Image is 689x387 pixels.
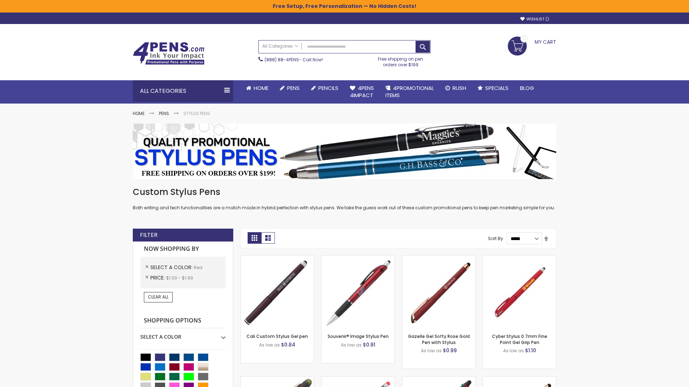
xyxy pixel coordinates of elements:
span: Rush [453,84,466,92]
span: $1.10 [525,347,536,354]
a: Home [240,80,274,96]
span: Pencils [318,84,338,92]
a: Gazelle Gel Softy Rose Gold Pen with Stylus - ColorJet-Red [483,376,556,382]
div: Free shipping on pen orders over $199 [371,53,431,68]
img: Cali Custom Stylus Gel pen-Red [241,255,314,328]
a: Home [133,110,145,116]
span: Select A Color [150,264,194,271]
span: $0.84 [281,341,295,348]
a: Cali Custom Stylus Gel pen [247,333,308,339]
span: Pens [287,84,300,92]
img: Stylus Pens [133,124,556,179]
a: Cali Custom Stylus Gel pen-Red [241,255,314,261]
img: Gazelle Gel Softy Rose Gold Pen with Stylus-Red [402,255,475,328]
div: All Categories [133,80,233,102]
h1: Custom Stylus Pens [133,186,556,198]
strong: Now Shopping by [140,242,226,257]
span: As low as [421,348,442,354]
span: 4Pens 4impact [350,84,374,99]
span: $1.00 - $1.99 [166,275,193,281]
strong: Grid [248,232,261,244]
span: As low as [341,342,362,348]
img: Cyber Stylus 0.7mm Fine Point Gel Grip Pen-Red [483,255,556,328]
span: $0.91 [363,341,375,348]
a: All Categories [259,40,302,52]
span: 4PROMOTIONAL ITEMS [385,84,434,99]
a: Souvenir® Jalan Highlighter Stylus Pen Combo-Red [241,376,314,382]
a: Blog [514,80,540,96]
a: Pens [274,80,305,96]
span: Price [150,274,166,281]
span: - Call Now! [264,57,323,63]
span: Home [254,84,268,92]
span: $0.99 [443,347,457,354]
a: Souvenir® Image Stylus Pen [328,333,389,339]
a: Cyber Stylus 0.7mm Fine Point Gel Grip Pen-Red [483,255,556,261]
a: Cyber Stylus 0.7mm Fine Point Gel Grip Pen [492,333,547,345]
a: 4Pens4impact [344,80,380,104]
span: All Categories [262,43,298,49]
a: Specials [472,80,514,96]
strong: Stylus Pens [183,110,210,116]
span: Clear All [148,294,169,300]
a: Rush [440,80,472,96]
a: Gazelle Gel Softy Rose Gold Pen with Stylus-Red [402,255,475,261]
a: Pencils [305,80,344,96]
a: Souvenir® Image Stylus Pen-Red [322,255,394,261]
a: Clear All [144,292,173,302]
img: Souvenir® Image Stylus Pen-Red [322,255,394,328]
a: 4PROMOTIONALITEMS [380,80,440,104]
span: As low as [259,342,280,348]
div: Both writing and tech functionalities are a match made in hybrid perfection with stylus pens. We ... [133,186,556,211]
span: Red [194,264,202,271]
img: 4Pens Custom Pens and Promotional Products [133,42,205,65]
div: Select A Color [140,328,226,340]
a: (888) 88-4PENS [264,57,299,63]
a: Wishlist [520,16,549,22]
span: Blog [520,84,534,92]
span: As low as [503,348,524,354]
label: Sort By [488,235,503,242]
strong: Shopping Options [140,313,226,329]
span: Specials [485,84,508,92]
a: Islander Softy Gel with Stylus - ColorJet Imprint-Red [322,376,394,382]
a: Gazelle Gel Softy Rose Gold Pen with Stylus [408,333,470,345]
a: Pens [159,110,169,116]
strong: Filter [140,231,158,239]
a: Orbitor 4 Color Assorted Ink Metallic Stylus Pens-Red [402,376,475,382]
